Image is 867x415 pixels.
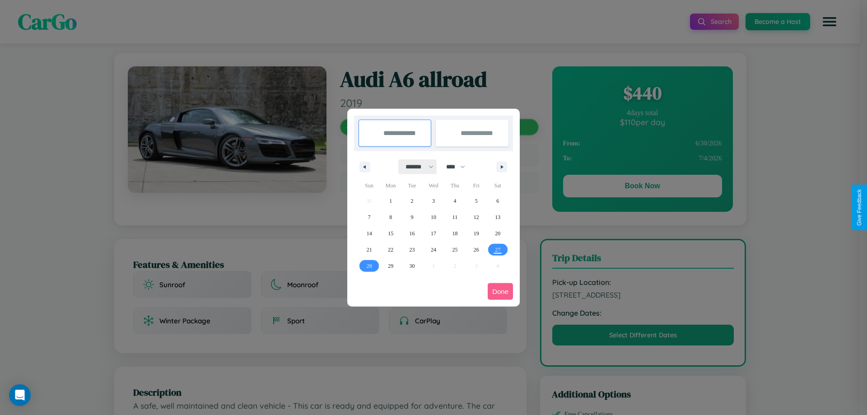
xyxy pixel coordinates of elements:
[423,178,444,193] span: Wed
[444,178,466,193] span: Thu
[487,209,508,225] button: 13
[380,258,401,274] button: 29
[431,225,436,242] span: 17
[496,193,499,209] span: 6
[401,258,423,274] button: 30
[452,209,458,225] span: 11
[411,193,414,209] span: 2
[474,242,479,258] span: 26
[431,209,436,225] span: 10
[444,193,466,209] button: 4
[388,258,393,274] span: 29
[466,209,487,225] button: 12
[452,225,457,242] span: 18
[368,209,371,225] span: 7
[359,178,380,193] span: Sun
[444,225,466,242] button: 18
[453,193,456,209] span: 4
[466,178,487,193] span: Fri
[423,209,444,225] button: 10
[410,225,415,242] span: 16
[389,209,392,225] span: 8
[380,178,401,193] span: Mon
[380,209,401,225] button: 8
[380,242,401,258] button: 22
[452,242,457,258] span: 25
[359,225,380,242] button: 14
[423,193,444,209] button: 3
[444,242,466,258] button: 25
[359,209,380,225] button: 7
[401,225,423,242] button: 16
[474,209,479,225] span: 12
[388,242,393,258] span: 22
[401,209,423,225] button: 9
[411,209,414,225] span: 9
[444,209,466,225] button: 11
[466,225,487,242] button: 19
[431,242,436,258] span: 24
[9,384,31,406] div: Open Intercom Messenger
[495,242,500,258] span: 27
[856,189,862,226] div: Give Feedback
[475,193,478,209] span: 5
[487,225,508,242] button: 20
[367,258,372,274] span: 28
[401,178,423,193] span: Tue
[410,242,415,258] span: 23
[466,193,487,209] button: 5
[495,209,500,225] span: 13
[380,225,401,242] button: 15
[423,242,444,258] button: 24
[487,193,508,209] button: 6
[401,193,423,209] button: 2
[380,193,401,209] button: 1
[367,225,372,242] span: 14
[474,225,479,242] span: 19
[466,242,487,258] button: 26
[401,242,423,258] button: 23
[359,258,380,274] button: 28
[410,258,415,274] span: 30
[432,193,435,209] span: 3
[359,242,380,258] button: 21
[423,225,444,242] button: 17
[388,225,393,242] span: 15
[487,242,508,258] button: 27
[487,178,508,193] span: Sat
[367,242,372,258] span: 21
[488,283,513,300] button: Done
[389,193,392,209] span: 1
[495,225,500,242] span: 20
